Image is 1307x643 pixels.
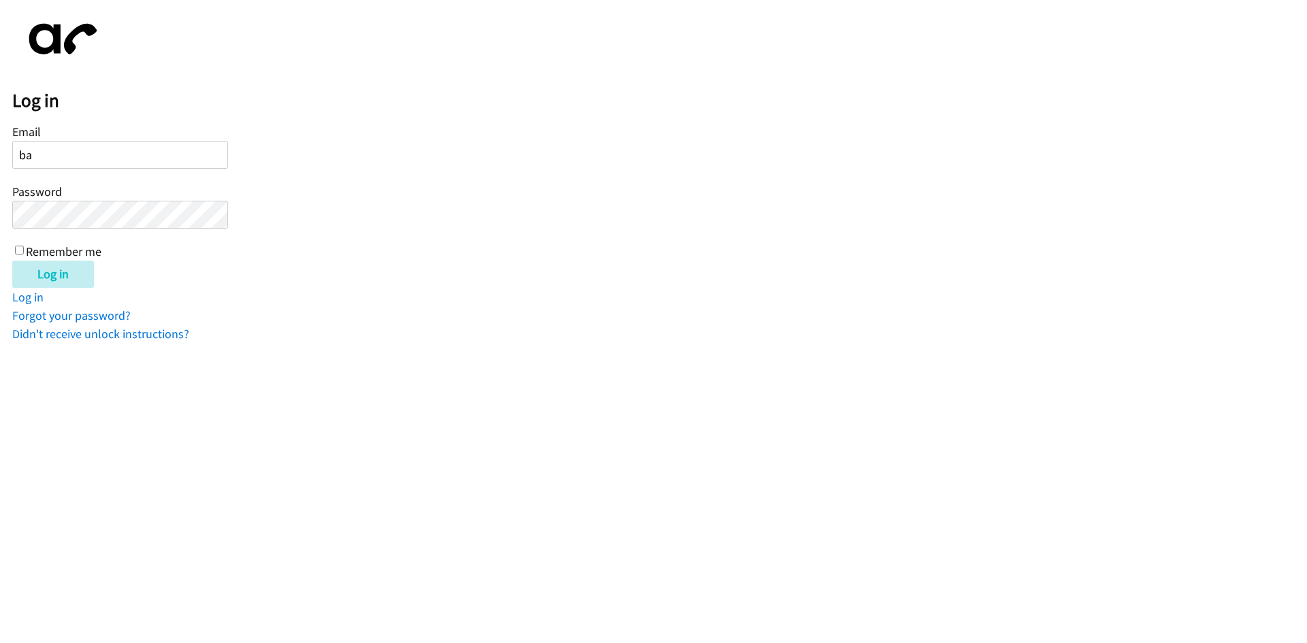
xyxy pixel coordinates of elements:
[12,184,62,199] label: Password
[26,244,101,259] label: Remember me
[12,12,108,66] img: aphone-8a226864a2ddd6a5e75d1ebefc011f4aa8f32683c2d82f3fb0802fe031f96514.svg
[12,308,131,323] a: Forgot your password?
[12,89,1307,112] h2: Log in
[12,261,94,288] input: Log in
[12,124,41,139] label: Email
[12,326,189,342] a: Didn't receive unlock instructions?
[12,289,44,305] a: Log in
